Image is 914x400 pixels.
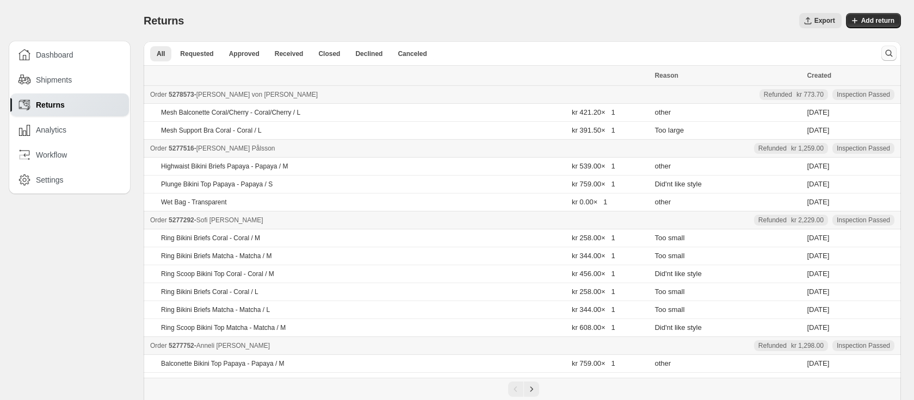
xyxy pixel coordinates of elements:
time: Tuesday, July 29, 2025 at 6:05:29 PM [807,270,829,278]
time: Tuesday, July 29, 2025 at 6:05:29 PM [807,305,829,314]
div: Refunded [758,144,824,153]
span: Created [807,72,831,79]
time: Tuesday, July 29, 2025 at 6:05:29 PM [807,234,829,242]
span: Received [275,49,304,58]
span: kr 344.00 × 1 [572,252,615,260]
p: Ring Bikini Briefs Coral - Coral / L [161,287,258,296]
span: kr 608.00 × 1 [572,323,615,332]
span: 5277516 [169,145,194,152]
time: Tuesday, July 29, 2025 at 6:47:33 PM [807,180,829,188]
span: Requested [180,49,213,58]
span: Inspection Passed [837,144,890,153]
span: kr 759.00 × 1 [572,359,615,367]
p: Mesh Support Bra Coral - Coral / L [161,126,262,135]
time: Tuesday, July 29, 2025 at 6:05:29 PM [807,323,829,332]
div: - [150,89,648,100]
span: Inspection Passed [837,90,890,99]
span: Returns [144,15,184,27]
span: Order [150,91,167,98]
time: Tuesday, July 29, 2025 at 6:05:29 PM [807,287,829,296]
div: - [150,340,648,351]
span: kr 421.20 × 1 [572,108,615,116]
div: Refunded [764,90,824,99]
span: Settings [36,174,64,185]
p: Mesh Balconette Coral/Cherry - Coral/Cherry / L [161,108,300,117]
td: other [651,373,804,391]
p: Balconette Bikini Top Papaya - Papaya / M [161,359,285,368]
td: other [651,193,804,211]
div: - [150,215,648,226]
p: Ring Bikini Briefs Matcha - Matcha / M [161,252,271,260]
time: Tuesday, July 29, 2025 at 6:47:33 PM [807,162,829,170]
time: Tuesday, July 29, 2025 at 6:05:29 PM [807,252,829,260]
button: Add return [846,13,901,28]
span: Sofi [PERSON_NAME] [196,216,263,224]
td: Too small [651,301,804,319]
td: Too small [651,247,804,265]
span: Export [814,16,835,25]
td: other [651,158,804,176]
span: Order [150,342,167,349]
p: Ring Bikini Briefs Coral - Coral / M [161,234,260,242]
span: Workflow [36,149,67,160]
span: 5277292 [169,216,194,224]
div: Refunded [758,216,824,224]
span: All [157,49,165,58]
span: Shipments [36,74,72,85]
span: Closed [318,49,340,58]
button: Next [524,382,539,397]
span: Inspection Passed [837,341,890,350]
div: - [150,143,648,154]
p: Plunge Bikini Top Papaya - Papaya / S [161,180,273,189]
p: Ring Scoop Bikini Top Matcha - Matcha / M [161,323,286,332]
span: kr 391.50 × 1 [572,126,615,134]
span: kr 0.00 × 1 [572,198,607,206]
span: kr 1,298.00 [791,341,824,350]
span: kr 344.00 × 1 [572,305,615,314]
span: Reason [654,72,678,79]
span: Approved [229,49,260,58]
span: [PERSON_NAME] von [PERSON_NAME] [196,91,318,98]
time: Tuesday, July 29, 2025 at 12:53:24 PM [807,359,829,367]
td: Did'nt like style [651,265,804,283]
span: Dashboard [36,49,73,60]
span: kr 539.00 × 1 [572,377,615,385]
span: kr 773.70 [796,90,824,99]
time: Tuesday, July 29, 2025 at 8:11:24 PM [807,126,829,134]
p: Ring Scoop Bikini Top Coral - Coral / M [161,270,274,278]
button: Search and filter results [881,46,897,61]
td: Too small [651,229,804,247]
td: Too large [651,122,804,140]
time: Tuesday, July 29, 2025 at 8:11:24 PM [807,108,829,116]
div: Refunded [758,341,824,350]
td: Did'nt like style [651,319,804,337]
td: Too small [651,283,804,301]
p: Wet Bag - Transparent [161,198,227,207]
span: Analytics [36,124,66,135]
p: Ring Bikini Briefs Matcha - Matcha / L [161,305,270,314]
span: kr 539.00 × 1 [572,162,615,170]
span: Anneli [PERSON_NAME] [196,342,270,349]
span: kr 2,229.00 [791,216,824,224]
p: Highwaist Bikini Briefs Papaya - Papaya / L [161,377,286,386]
span: 5278573 [169,91,194,98]
span: Declined [355,49,382,58]
time: Tuesday, July 29, 2025 at 6:47:33 PM [807,198,829,206]
nav: Pagination [144,378,901,400]
span: Inspection Passed [837,216,890,224]
span: 5277752 [169,342,194,349]
span: Canceled [398,49,427,58]
span: kr 456.00 × 1 [572,270,615,278]
span: kr 258.00 × 1 [572,234,615,242]
span: [PERSON_NAME] Pålsson [196,145,275,152]
p: Highwaist Bikini Briefs Papaya - Papaya / M [161,162,288,171]
span: kr 1,259.00 [791,144,824,153]
time: Tuesday, July 29, 2025 at 12:53:24 PM [807,377,829,385]
button: Export [799,13,842,28]
td: Did'nt like style [651,176,804,193]
span: Add return [861,16,894,25]
td: other [651,355,804,373]
td: other [651,104,804,122]
span: kr 759.00 × 1 [572,180,615,188]
span: kr 258.00 × 1 [572,287,615,296]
